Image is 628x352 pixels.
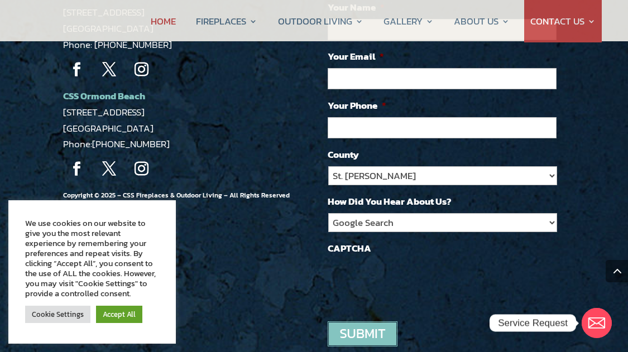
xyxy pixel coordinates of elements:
label: How Did You Hear About Us? [328,195,452,208]
span: Copyright © 2025 – CSS Fireplaces & Outdoor Living – All Rights Reserved [63,190,290,216]
a: Phone: [PHONE_NUMBER] [63,37,172,52]
a: Follow on Instagram [128,56,156,84]
iframe: reCAPTCHA [328,260,497,303]
a: Follow on Facebook [63,56,91,84]
label: CAPTCHA [328,242,371,254]
a: Email [582,308,612,338]
a: CSS Ormond Beach [63,89,145,103]
a: [GEOGRAPHIC_DATA] [63,121,154,136]
label: Your Phone [328,99,386,112]
a: Cookie Settings [25,306,90,323]
span: Phone: [63,137,170,151]
label: Your Email [328,50,384,62]
a: [STREET_ADDRESS] [63,105,145,119]
a: [PHONE_NUMBER] [92,137,170,151]
a: Accept All [96,306,142,323]
div: We use cookies on our website to give you the most relevant experience by remembering your prefer... [25,218,159,298]
a: Follow on Instagram [128,155,156,183]
input: Submit [328,321,397,346]
label: County [328,148,359,161]
a: Follow on Facebook [63,155,91,183]
a: Follow on X [95,56,123,84]
a: Follow on X [95,155,123,183]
